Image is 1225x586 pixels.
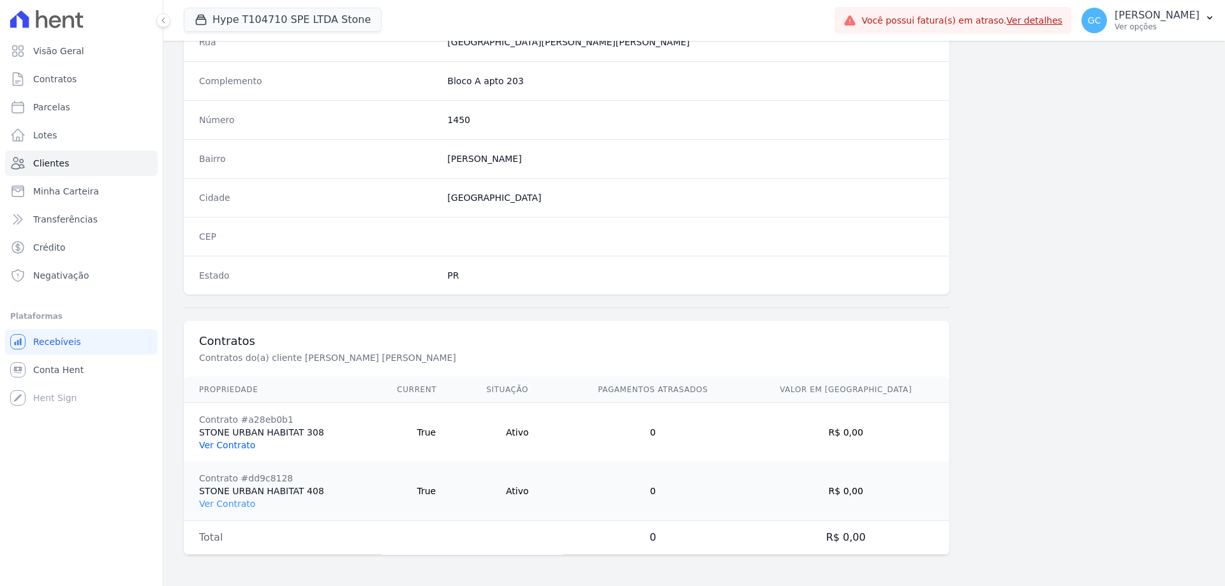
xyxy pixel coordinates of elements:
[563,403,742,462] td: 0
[382,377,471,403] th: Current
[199,191,437,204] dt: Cidade
[1071,3,1225,38] button: GC [PERSON_NAME] Ver opções
[447,114,934,126] dd: 1450
[1115,9,1199,22] p: [PERSON_NAME]
[184,462,382,521] td: STONE URBAN HABITAT 408
[5,122,158,148] a: Lotes
[33,213,98,226] span: Transferências
[742,377,949,403] th: Valor em [GEOGRAPHIC_DATA]
[1088,16,1101,25] span: GC
[742,462,949,521] td: R$ 0,00
[5,179,158,204] a: Minha Carteira
[742,403,949,462] td: R$ 0,00
[471,462,563,521] td: Ativo
[33,73,77,85] span: Contratos
[184,377,382,403] th: Propriedade
[563,521,742,555] td: 0
[199,351,628,364] p: Contratos do(a) cliente [PERSON_NAME] [PERSON_NAME]
[199,114,437,126] dt: Número
[5,94,158,120] a: Parcelas
[199,75,437,87] dt: Complemento
[5,150,158,176] a: Clientes
[5,235,158,260] a: Crédito
[199,472,366,485] div: Contrato #dd9c8128
[199,499,255,509] a: Ver Contrato
[184,521,382,555] td: Total
[33,185,99,198] span: Minha Carteira
[5,263,158,288] a: Negativação
[33,101,70,114] span: Parcelas
[5,329,158,355] a: Recebíveis
[563,377,742,403] th: Pagamentos Atrasados
[447,75,934,87] dd: Bloco A apto 203
[199,413,366,426] div: Contrato #a28eb0b1
[1115,22,1199,32] p: Ver opções
[199,230,437,243] dt: CEP
[471,403,563,462] td: Ativo
[1007,15,1063,26] a: Ver detalhes
[33,335,81,348] span: Recebíveis
[33,269,89,282] span: Negativação
[471,377,563,403] th: Situação
[199,36,437,48] dt: Rua
[10,309,152,324] div: Plataformas
[5,207,158,232] a: Transferências
[33,241,66,254] span: Crédito
[33,157,69,170] span: Clientes
[199,152,437,165] dt: Bairro
[199,440,255,450] a: Ver Contrato
[382,462,471,521] td: True
[447,191,934,204] dd: [GEOGRAPHIC_DATA]
[563,462,742,521] td: 0
[184,403,382,462] td: STONE URBAN HABITAT 308
[199,269,437,282] dt: Estado
[861,14,1062,27] span: Você possui fatura(s) em atraso.
[742,521,949,555] td: R$ 0,00
[184,8,382,32] button: Hype T104710 SPE LTDA Stone
[199,333,934,349] h3: Contratos
[447,269,934,282] dd: PR
[5,38,158,64] a: Visão Geral
[382,403,471,462] td: True
[5,357,158,383] a: Conta Hent
[447,152,934,165] dd: [PERSON_NAME]
[33,45,84,57] span: Visão Geral
[33,363,84,376] span: Conta Hent
[33,129,57,142] span: Lotes
[5,66,158,92] a: Contratos
[447,36,934,48] dd: [GEOGRAPHIC_DATA][PERSON_NAME][PERSON_NAME]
